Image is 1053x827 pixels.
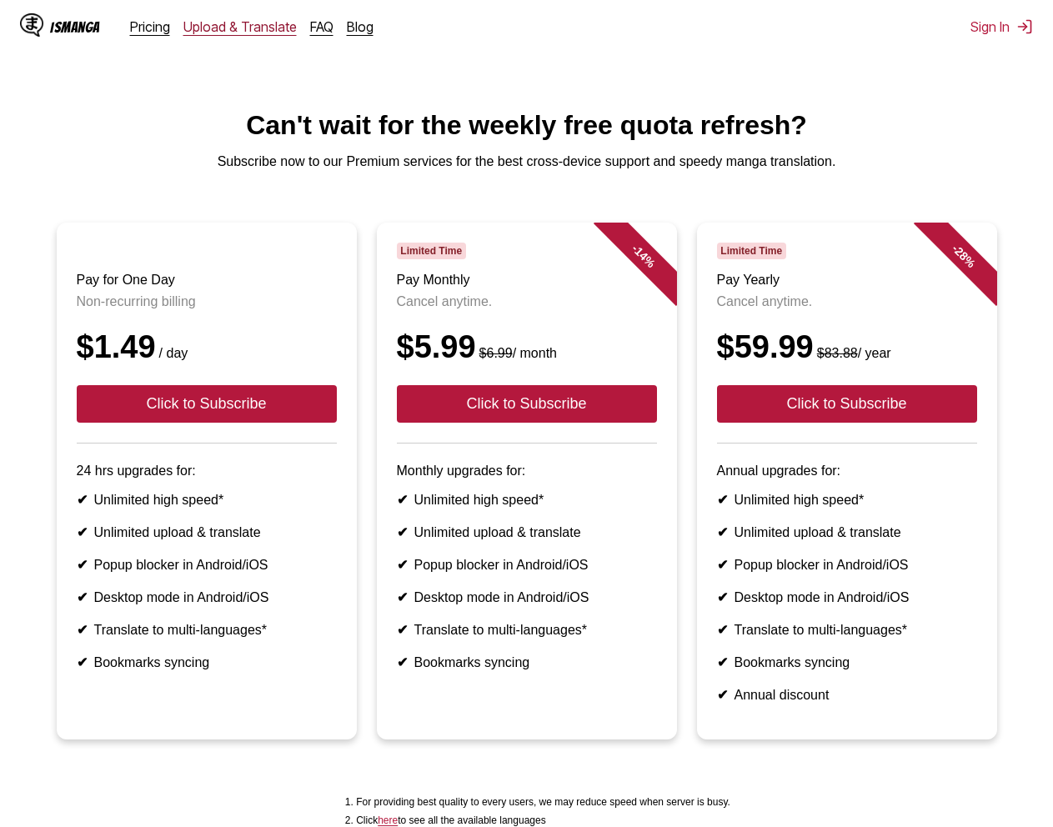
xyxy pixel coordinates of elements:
a: Upload & Translate [183,18,297,35]
li: For providing best quality to every users, we may reduce speed when server is busy. [356,796,730,808]
s: $6.99 [479,346,513,360]
li: Unlimited high speed* [397,492,657,508]
h3: Pay Yearly [717,273,977,288]
p: Cancel anytime. [397,294,657,309]
li: Unlimited upload & translate [77,524,337,540]
div: - 28 % [913,206,1013,306]
li: Unlimited high speed* [717,492,977,508]
li: Translate to multi-languages* [717,622,977,638]
b: ✔ [717,623,728,637]
li: Desktop mode in Android/iOS [397,589,657,605]
li: Unlimited upload & translate [717,524,977,540]
li: Bookmarks syncing [717,654,977,670]
img: Sign out [1016,18,1033,35]
button: Click to Subscribe [397,385,657,423]
li: Popup blocker in Android/iOS [717,557,977,573]
div: $59.99 [717,329,977,365]
li: Translate to multi-languages* [77,622,337,638]
div: IsManga [50,19,100,35]
h3: Pay Monthly [397,273,657,288]
small: / month [476,346,557,360]
button: Click to Subscribe [717,385,977,423]
p: Non-recurring billing [77,294,337,309]
li: Bookmarks syncing [77,654,337,670]
p: Cancel anytime. [717,294,977,309]
img: IsManga Logo [20,13,43,37]
b: ✔ [717,688,728,702]
b: ✔ [397,590,408,604]
b: ✔ [397,525,408,539]
b: ✔ [397,655,408,669]
a: FAQ [310,18,333,35]
b: ✔ [717,655,728,669]
small: / year [814,346,891,360]
li: Unlimited upload & translate [397,524,657,540]
li: Popup blocker in Android/iOS [397,557,657,573]
li: Click to see all the available languages [356,814,730,826]
b: ✔ [77,590,88,604]
b: ✔ [717,525,728,539]
li: Desktop mode in Android/iOS [717,589,977,605]
li: Popup blocker in Android/iOS [77,557,337,573]
p: Monthly upgrades for: [397,464,657,479]
b: ✔ [77,623,88,637]
b: ✔ [717,493,728,507]
b: ✔ [77,493,88,507]
button: Sign In [970,18,1033,35]
a: Pricing [130,18,170,35]
b: ✔ [77,558,88,572]
span: Limited Time [397,243,466,259]
b: ✔ [397,558,408,572]
b: ✔ [77,655,88,669]
b: ✔ [397,623,408,637]
a: Available languages [378,814,398,826]
li: Bookmarks syncing [397,654,657,670]
b: ✔ [77,525,88,539]
b: ✔ [397,493,408,507]
a: IsManga LogoIsManga [20,13,130,40]
span: Limited Time [717,243,786,259]
p: Subscribe now to our Premium services for the best cross-device support and speedy manga translat... [13,154,1040,169]
button: Click to Subscribe [77,385,337,423]
li: Annual discount [717,687,977,703]
div: - 14 % [593,206,693,306]
p: Annual upgrades for: [717,464,977,479]
li: Unlimited high speed* [77,492,337,508]
div: $5.99 [397,329,657,365]
li: Desktop mode in Android/iOS [77,589,337,605]
div: $1.49 [77,329,337,365]
small: / day [156,346,188,360]
h1: Can't wait for the weekly free quota refresh? [13,110,1040,141]
h3: Pay for One Day [77,273,337,288]
p: 24 hrs upgrades for: [77,464,337,479]
li: Translate to multi-languages* [397,622,657,638]
b: ✔ [717,590,728,604]
b: ✔ [717,558,728,572]
a: Blog [347,18,374,35]
s: $83.88 [817,346,858,360]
